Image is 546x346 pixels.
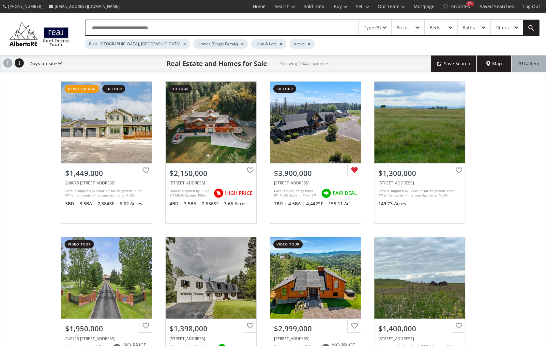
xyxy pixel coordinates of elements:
div: $1,449,000 [65,168,148,178]
div: Baths [463,25,475,30]
div: Price [397,25,407,30]
h1: Real Estate and Homes for Sale [167,59,267,68]
div: Data is supplied by Pillar 9™ MLS® System. Pillar 9™ is the owner of the copyright in its MLS® Sy... [378,188,460,198]
span: [EMAIL_ADDRESS][DOMAIN_NAME] [55,4,120,9]
div: Map [477,55,511,72]
div: Days on site [26,55,62,72]
span: 3.5 BA [80,200,96,207]
img: rating icon [212,187,225,200]
div: Homes (Single Family) [193,39,248,49]
a: 3d tour$2,150,000[STREET_ADDRESS]Data is supplied by Pillar 9™ MLS® System. Pillar 9™ is the owne... [159,75,263,230]
a: new 1 hr ago3d tour$1,449,000298075 [STREET_ADDRESS]Data is supplied by Pillar 9™ MLS® System. Pi... [54,75,159,230]
span: 7 BD [274,200,287,207]
div: $1,300,000 [378,168,461,178]
span: 155.11 Ac [328,200,349,207]
div: Land & Lots [251,39,286,49]
div: Rural [GEOGRAPHIC_DATA], [GEOGRAPHIC_DATA] [85,39,190,49]
div: 206056 Highway 762, Rural Foothills County, AB T0L 0K0 [170,336,252,341]
a: [EMAIL_ADDRESS][DOMAIN_NAME] [46,0,123,12]
div: $2,999,000 [274,323,357,334]
div: Data is supplied by Pillar 9™ MLS® System. Pillar 9™ is the owner of the copyright in its MLS® Sy... [170,188,210,198]
div: Type (3) [364,25,381,30]
div: $3,900,000 [274,168,357,178]
span: 3.66 Acres [224,200,247,207]
div: 35 Horseshoe Bend, Rural Foothills County, AB T0L 1K0 [170,180,252,186]
div: Data is supplied by Pillar 9™ MLS® System. Pillar 9™ is the owner of the copyright in its MLS® Sy... [274,188,318,198]
span: 149.73 Acres [378,200,406,207]
img: Logo [7,21,72,48]
div: $1,950,000 [65,323,148,334]
span: 2,656 SF [202,200,222,207]
a: 3d tour$3,900,000[STREET_ADDRESS]Data is supplied by Pillar 9™ MLS® System. Pillar 9™ is the owne... [263,75,368,230]
a: $1,300,000[STREET_ADDRESS]Data is supplied by Pillar 9™ MLS® System. Pillar 9™ is the owner of th... [368,75,472,230]
div: Active [290,39,315,49]
div: 272001 272 Street West, Rural Foothills County, AB T0L 1K0 [274,180,357,186]
div: Gallery [511,55,546,72]
div: 174 [466,1,474,6]
div: $2,150,000 [170,168,252,178]
span: 3.5 BA [184,200,200,207]
span: 4.5 BA [288,200,305,207]
span: FAIR DEAL [333,190,357,197]
div: Data is supplied by Pillar 9™ MLS® System. Pillar 9™ is the owner of the copyright in its MLS® Sy... [65,188,146,198]
img: rating icon [320,187,333,200]
button: Save Search [431,55,477,72]
div: Filters [495,25,509,30]
div: 298075 218 Street West #200, Rural Foothills County, AB T1S2Y6 [65,180,148,186]
div: Beds [430,25,440,30]
span: 6.62 Acres [120,200,142,207]
span: 2,684 SF [98,200,118,207]
h2: Showing 134 properties [280,61,329,66]
div: 530 Avenue West, Rural Foothills County, AB T0L 1H0 [378,180,461,186]
div: 368191 184 Avenue West #400, Rural Foothills County, AB T0L 1K0 [274,336,357,341]
span: [PHONE_NUMBER] [8,4,42,9]
div: 402 Avenue West, Rural Foothills County, AB T1S 2E4 [378,336,461,341]
span: HIGH PRICE [225,190,252,197]
span: Gallery [519,60,539,67]
span: 4 BD [170,200,182,207]
div: $1,400,000 [378,323,461,334]
span: Map [486,60,502,67]
span: 5 BD [65,200,78,207]
div: 242125 8 Street East, Rural Foothills County, AB T1S 3L2 [65,336,148,341]
span: 4,442 SF [306,200,327,207]
div: $1,398,000 [170,323,252,334]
